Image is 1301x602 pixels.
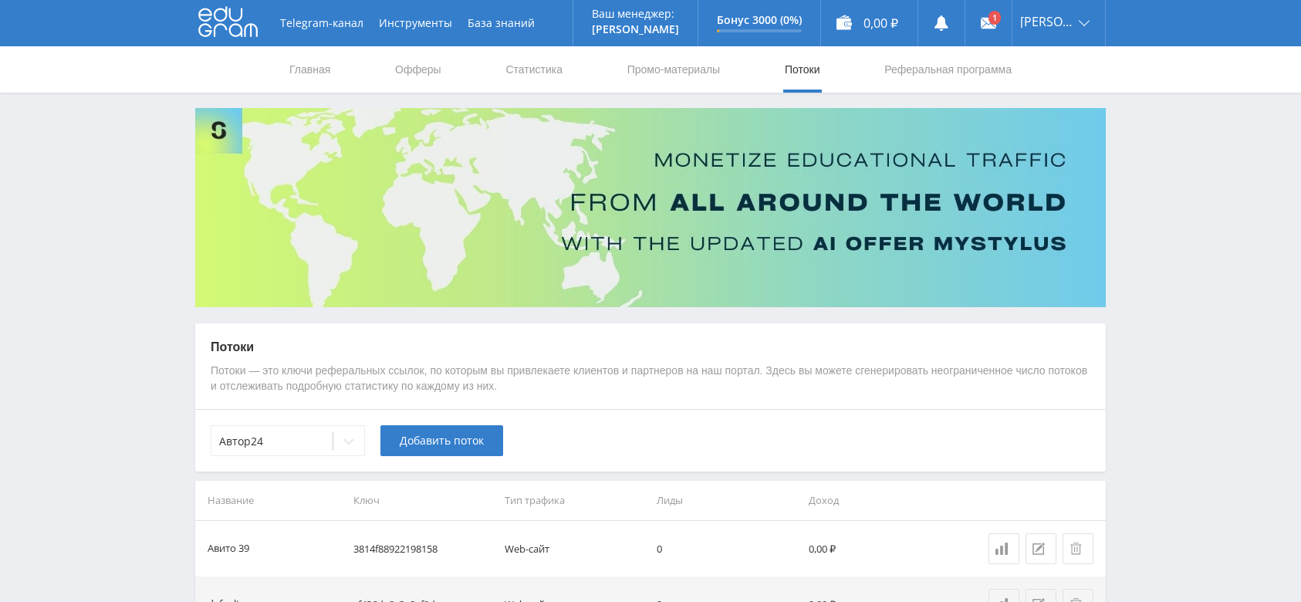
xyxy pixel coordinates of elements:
a: Статистика [988,533,1019,564]
a: Офферы [394,46,443,93]
p: Потоки [211,339,1090,356]
p: [PERSON_NAME] [592,23,679,36]
p: Бонус 3000 (0%) [717,14,802,26]
button: Удалить [1063,533,1093,564]
img: Banner [195,108,1106,307]
a: Промо-материалы [626,46,721,93]
td: Web-сайт [498,521,650,577]
p: Потоки — это ключи реферальных ссылок, по которым вы привлекаете клиентов и партнеров на наш порт... [211,364,1090,394]
span: Добавить поток [400,435,484,447]
th: Доход [803,481,955,520]
td: 0 [650,521,803,577]
td: 3814f88922198158 [347,521,499,577]
button: Добавить поток [380,425,503,456]
th: Тип трафика [498,481,650,520]
th: Лиды [650,481,803,520]
th: Название [195,481,347,520]
a: Статистика [504,46,564,93]
a: Главная [288,46,332,93]
p: Ваш менеджер: [592,8,679,20]
a: Потоки [783,46,822,93]
th: Ключ [347,481,499,520]
a: Реферальная программа [883,46,1013,93]
span: [PERSON_NAME] [1020,15,1074,28]
button: Редактировать [1026,533,1056,564]
div: Авито 39 [208,540,249,558]
td: 0,00 ₽ [803,521,955,577]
